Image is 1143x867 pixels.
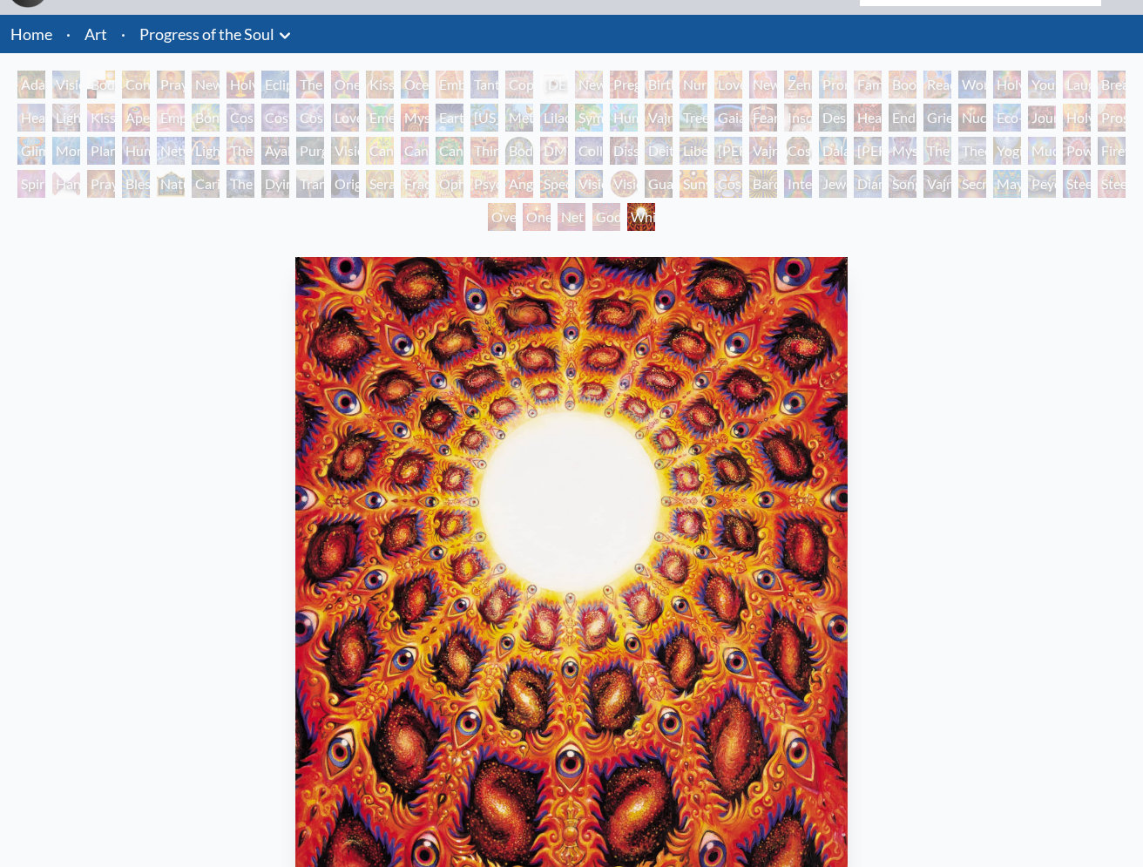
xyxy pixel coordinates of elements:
[331,71,359,98] div: One Taste
[923,71,951,98] div: Reading
[17,170,45,198] div: Spirit Animates the Flesh
[1028,137,1056,165] div: Mudra
[10,24,52,44] a: Home
[296,137,324,165] div: Purging
[192,104,220,132] div: Bond
[610,137,638,165] div: Dissectional Art for Tool's Lateralus CD
[52,104,80,132] div: Lightweaver
[714,137,742,165] div: [PERSON_NAME]
[261,104,289,132] div: Cosmic Artist
[470,170,498,198] div: Psychomicrograph of a Fractal Paisley Cherub Feather Tip
[645,137,673,165] div: Deities & Demons Drinking from the Milky Pool
[331,137,359,165] div: Vision Tree
[436,104,463,132] div: Earth Energies
[157,104,185,132] div: Empowerment
[366,104,394,132] div: Emerald Grail
[505,170,533,198] div: Angel Skin
[261,170,289,198] div: Dying
[17,71,45,98] div: Adam & Eve
[261,71,289,98] div: Eclipse
[122,104,150,132] div: Aperture
[227,170,254,198] div: The Soul Finds It's Way
[87,104,115,132] div: Kiss of the [MEDICAL_DATA]
[819,170,847,198] div: Jewel Being
[854,104,882,132] div: Headache
[645,104,673,132] div: Vajra Horse
[122,71,150,98] div: Contemplation
[592,203,620,231] div: Godself
[889,104,916,132] div: Endarkenment
[680,170,707,198] div: Sunyata
[784,137,812,165] div: Cosmic [DEMOGRAPHIC_DATA]
[470,137,498,165] div: Third Eye Tears of Joy
[157,137,185,165] div: Networks
[993,71,1021,98] div: Holy Family
[227,137,254,165] div: The Shulgins and their Alchemical Angels
[87,137,115,165] div: Planetary Prayers
[401,137,429,165] div: Cannabis Sutra
[645,71,673,98] div: Birth
[540,71,568,98] div: [DEMOGRAPHIC_DATA] Embryo
[470,71,498,98] div: Tantra
[923,137,951,165] div: The Seer
[680,71,707,98] div: Nursing
[488,203,516,231] div: Oversoul
[436,71,463,98] div: Embracing
[714,170,742,198] div: Cosmic Elf
[1028,170,1056,198] div: Peyote Being
[993,170,1021,198] div: Mayan Being
[958,71,986,98] div: Wonder
[575,137,603,165] div: Collective Vision
[575,170,603,198] div: Vision Crystal
[784,170,812,198] div: Interbeing
[122,170,150,198] div: Blessing Hand
[505,104,533,132] div: Metamorphosis
[296,170,324,198] div: Transfiguration
[366,71,394,98] div: Kissing
[889,170,916,198] div: Song of Vajra Being
[401,71,429,98] div: Ocean of Love Bliss
[749,170,777,198] div: Bardo Being
[854,170,882,198] div: Diamond Being
[87,71,115,98] div: Body, Mind, Spirit
[819,137,847,165] div: Dalai Lama
[993,137,1021,165] div: Yogi & the Möbius Sphere
[52,170,80,198] div: Hands that See
[59,15,78,53] li: ·
[114,15,132,53] li: ·
[87,170,115,198] div: Praying Hands
[854,71,882,98] div: Family
[366,170,394,198] div: Seraphic Transport Docking on the Third Eye
[714,71,742,98] div: Love Circuit
[1063,71,1091,98] div: Laughing Man
[436,137,463,165] div: Cannabacchus
[1098,71,1126,98] div: Breathing
[749,71,777,98] div: New Family
[540,137,568,165] div: DMT - The Spirit Molecule
[1098,104,1126,132] div: Prostration
[575,104,603,132] div: Symbiosis: Gall Wasp & Oak Tree
[889,71,916,98] div: Boo-boo
[923,170,951,198] div: Vajra Being
[1098,137,1126,165] div: Firewalking
[923,104,951,132] div: Grieving
[958,137,986,165] div: Theologue
[889,137,916,165] div: Mystic Eye
[1098,170,1126,198] div: Steeplehead 2
[227,71,254,98] div: Holy Grail
[296,104,324,132] div: Cosmic Lovers
[627,203,655,231] div: White Light
[1063,104,1091,132] div: Holy Fire
[505,71,533,98] div: Copulating
[749,104,777,132] div: Fear
[540,104,568,132] div: Lilacs
[993,104,1021,132] div: Eco-Atlas
[1028,104,1056,132] div: Journey of the Wounded Healer
[296,71,324,98] div: The Kiss
[122,137,150,165] div: Human Geometry
[680,104,707,132] div: Tree & Person
[645,170,673,198] div: Guardian of Infinite Vision
[436,170,463,198] div: Ophanic Eyelash
[192,170,220,198] div: Caring
[784,104,812,132] div: Insomnia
